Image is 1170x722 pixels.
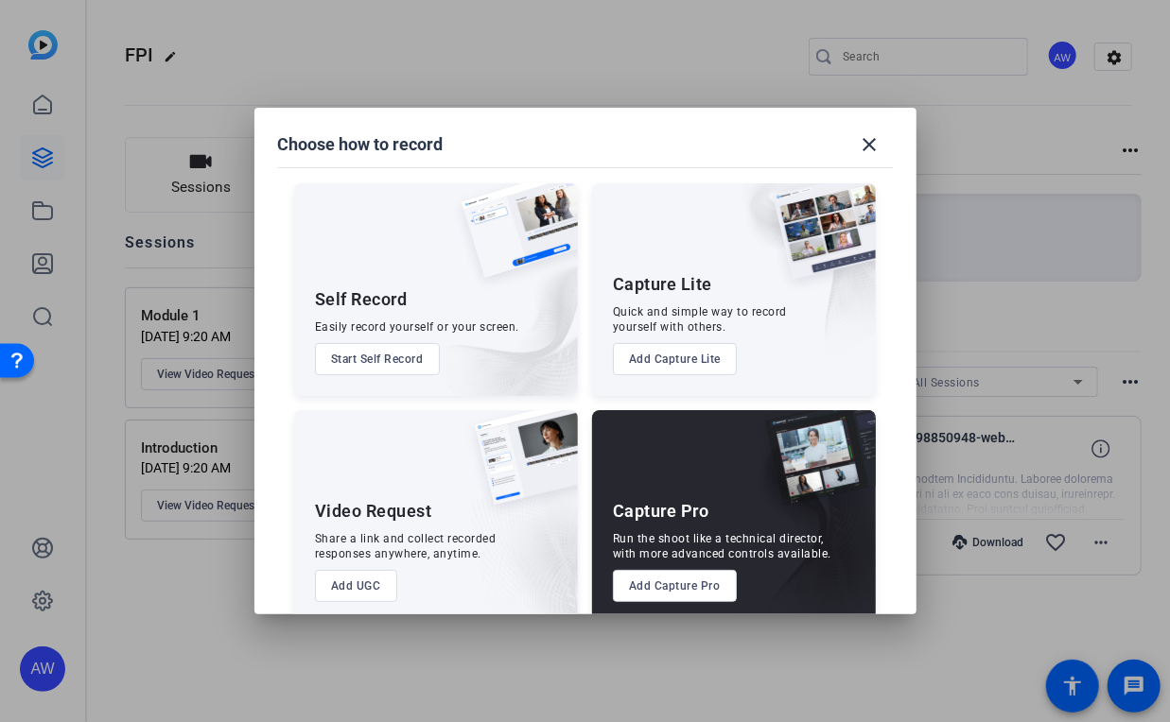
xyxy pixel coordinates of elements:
[613,531,831,561] div: Run the shoot like a technical director, with more advanced controls available.
[707,183,876,372] img: embarkstudio-capture-lite.png
[315,319,519,335] div: Easily record yourself or your screen.
[613,273,712,296] div: Capture Lite
[315,288,408,311] div: Self Record
[315,500,432,523] div: Video Request
[315,531,497,561] div: Share a link and collect recorded responses anywhere, anytime.
[278,133,444,156] h1: Choose how to record
[315,570,397,602] button: Add UGC
[751,410,876,525] img: capture-pro.png
[461,410,578,524] img: ugc-content.png
[736,434,876,623] img: embarkstudio-capture-pro.png
[613,343,737,375] button: Add Capture Lite
[315,343,440,375] button: Start Self Record
[613,304,787,335] div: Quick and simple way to record yourself with others.
[447,183,578,297] img: self-record.png
[413,224,578,396] img: embarkstudio-self-record.png
[859,133,882,156] mat-icon: close
[759,183,876,299] img: capture-lite.png
[613,570,737,602] button: Add Capture Pro
[468,469,578,623] img: embarkstudio-ugc-content.png
[613,500,709,523] div: Capture Pro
